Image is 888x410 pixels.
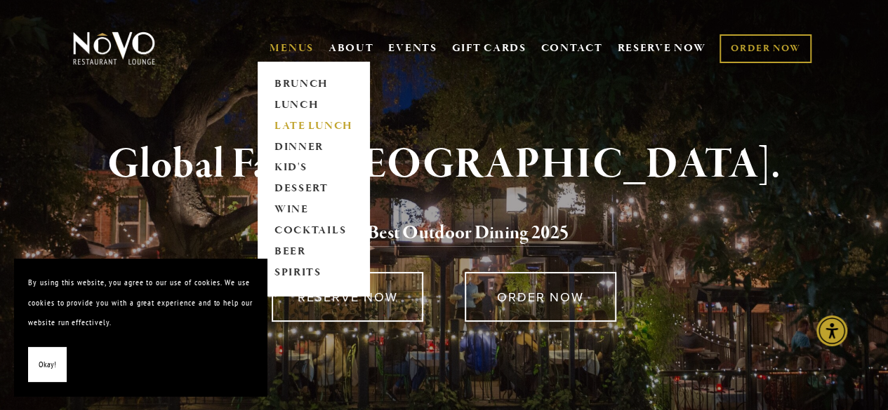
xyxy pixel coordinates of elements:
[270,95,357,116] a: LUNCH
[319,221,559,247] a: Voted Best Outdoor Dining 202
[28,273,253,333] p: By using this website, you agree to our use of cookies. We use cookies to provide you with a grea...
[39,355,56,375] span: Okay!
[14,259,267,396] section: Cookie banner
[465,272,616,322] a: ORDER NOW
[270,41,314,55] a: MENUS
[270,242,357,263] a: BEER
[28,347,67,383] button: Okay!
[272,272,423,322] a: RESERVE NOW
[270,74,357,95] a: BRUNCH
[816,315,847,346] div: Accessibility Menu
[270,200,357,221] a: WINE
[452,35,526,62] a: GIFT CARDS
[329,41,374,55] a: ABOUT
[270,158,357,179] a: KID'S
[270,137,357,158] a: DINNER
[541,35,603,62] a: CONTACT
[70,31,158,66] img: Novo Restaurant &amp; Lounge
[270,116,357,137] a: LATE LUNCH
[93,219,795,248] h2: 5
[107,138,781,191] strong: Global Fare. [GEOGRAPHIC_DATA].
[270,221,357,242] a: COCKTAILS
[617,35,705,62] a: RESERVE NOW
[388,41,437,55] a: EVENTS
[270,179,357,200] a: DESSERT
[720,34,811,63] a: ORDER NOW
[270,263,357,284] a: SPIRITS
